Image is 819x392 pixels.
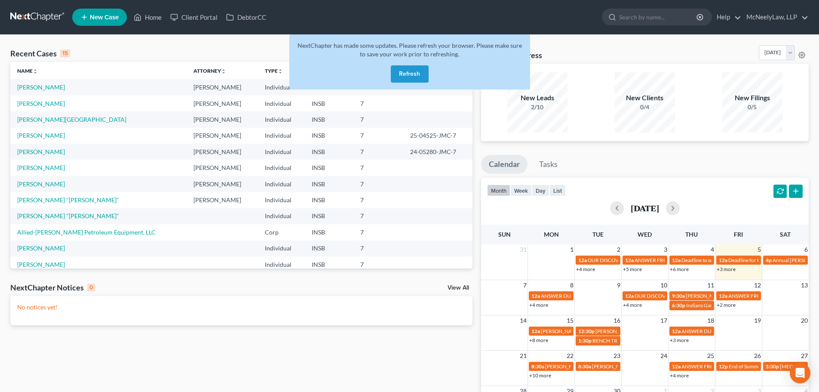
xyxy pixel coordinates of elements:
span: 15 [566,315,574,326]
span: 5:30p [766,363,779,370]
td: Individual [258,160,305,176]
span: 12a [672,257,681,263]
td: INSB [305,224,354,240]
span: Indians Game [686,302,717,309]
a: [PERSON_NAME][GEOGRAPHIC_DATA] [17,116,126,123]
td: INSB [305,256,354,272]
td: [PERSON_NAME] [187,176,258,192]
i: unfold_more [33,69,38,74]
span: ANSWER FROM [PERSON_NAME] DUE [DATE] [681,363,789,370]
div: New Clients [615,93,675,103]
td: Individual [258,241,305,256]
span: 12:30p [578,328,595,334]
div: 0/4 [615,103,675,111]
span: 14 [519,315,528,326]
td: 7 [353,96,403,111]
span: 27 [800,351,809,361]
span: Tue [592,231,604,238]
span: 13 [800,280,809,290]
span: 12a [531,328,540,334]
span: ANSWER FROM FARMERS BANK DUE [DATE] [635,257,740,263]
p: No notices yet! [17,303,466,312]
td: INSB [305,128,354,144]
span: 12a [531,293,540,299]
span: 1 [569,244,574,255]
td: [PERSON_NAME] [187,144,258,160]
td: 24-05280-JMC-7 [403,144,472,160]
span: 24 [659,351,668,361]
span: 2 [616,244,621,255]
i: unfold_more [221,69,226,74]
span: 6:30p [672,302,685,309]
span: 12a [625,293,634,299]
td: [PERSON_NAME] [187,192,258,208]
span: 20 [800,315,809,326]
span: OUR DISCOVERY RESPONSES DUE [DATE] [635,293,733,299]
span: 17 [659,315,668,326]
a: +3 more [717,266,736,272]
button: week [510,185,532,196]
td: 25-04525-JMC-7 [403,128,472,144]
a: [PERSON_NAME] [17,244,65,252]
td: INSB [305,144,354,160]
div: NextChapter Notices [10,282,95,293]
span: Fri [734,231,743,238]
td: 7 [353,111,403,127]
a: +4 more [670,372,689,379]
span: [PERSON_NAME] Small Claims [595,328,665,334]
span: [PERSON_NAME]- 9th monthly payment due [541,328,641,334]
span: 4p [766,257,772,263]
input: Search by name... [619,9,698,25]
span: 19 [753,315,762,326]
td: 7 [353,256,403,272]
td: Individual [258,192,305,208]
a: +10 more [529,372,551,379]
span: New Case [90,14,119,21]
a: +4 more [529,302,548,308]
a: +8 more [529,337,548,343]
h2: [DATE] [631,204,659,213]
span: 9:30a [672,293,685,299]
span: 26 [753,351,762,361]
span: Sun [498,231,511,238]
span: 7 [522,280,528,290]
span: 6 [804,244,809,255]
span: [PERSON_NAME]- Mediation [686,293,752,299]
div: New Filings [722,93,782,103]
i: unfold_more [278,69,283,74]
span: 16 [613,315,621,326]
td: Individual [258,79,305,95]
span: 10 [659,280,668,290]
a: [PERSON_NAME] "[PERSON_NAME]" [17,212,119,219]
a: McNeelyLaw, LLP [742,9,808,25]
div: 0 [87,284,95,291]
a: Client Portal [166,9,222,25]
button: day [532,185,549,196]
span: Mon [544,231,559,238]
span: 4 [710,244,715,255]
span: 21 [519,351,528,361]
td: 7 [353,208,403,224]
td: 7 [353,176,403,192]
td: INSB [305,160,354,176]
span: 12a [719,257,727,263]
span: [PERSON_NAME]- Jury Trial [592,363,656,370]
span: 12a [672,328,681,334]
td: Individual [258,256,305,272]
td: INSB [305,192,354,208]
span: 12a [625,257,634,263]
span: Wed [638,231,652,238]
td: 7 [353,144,403,160]
td: INSB [305,96,354,111]
a: Typeunfold_more [265,68,283,74]
span: Deadline to submit mediation submissions [681,257,776,263]
span: 12a [672,363,681,370]
a: [PERSON_NAME] "[PERSON_NAME]" [17,196,119,204]
span: End of Summer Cookout [729,363,784,370]
span: 12a [719,293,727,299]
td: Individual [258,128,305,144]
span: [PERSON_NAME]- Jury Trial [545,363,609,370]
span: 8 [569,280,574,290]
a: Nameunfold_more [17,68,38,74]
a: +4 more [576,266,595,272]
